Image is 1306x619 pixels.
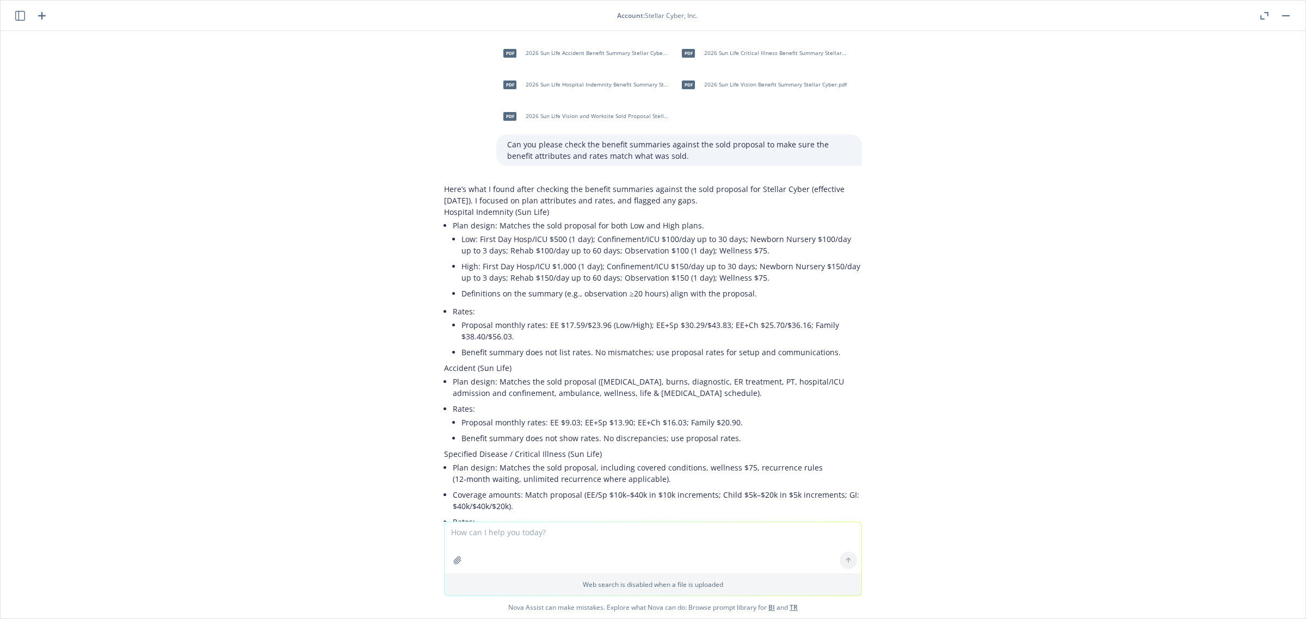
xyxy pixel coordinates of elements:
[461,231,862,258] li: Low: First Day Hosp/ICU $500 (1 day); Confinement/ICU $100/day up to 30 days; Newborn Nursery $10...
[675,71,849,98] div: pdf2026 Sun Life Vision Benefit Summary Stellar Cyber.pdf
[682,81,695,89] span: pdf
[704,49,847,57] span: 2026 Sun Life Critical Illness Benefit Summary Stellar Cyber.pdf
[451,580,855,589] p: Web search is disabled when a file is uploaded
[461,344,862,360] li: Benefit summary does not list rates. No mismatches; use proposal rates for setup and communications.
[526,81,668,88] span: 2026 Sun Life Hospital Indemnity Benefit Summary Stellar Cyber.pdf
[790,603,798,612] a: TR
[526,113,668,120] span: 2026 Sun Life Vision and Worksite Sold Proposal Stellar Cyber (2).pdf
[444,206,862,218] p: Hospital Indemnity (Sun Life)
[461,414,862,430] li: Proposal monthly rates: EE $9.03; EE+Sp $13.90; EE+Ch $16.03; Family $20.90.
[461,430,862,446] li: Benefit summary does not show rates. No discrepancies; use proposal rates.
[461,286,862,301] li: Definitions on the summary (e.g., observation ≥20 hours) align with the proposal.
[453,218,862,304] li: Plan design: Matches the sold proposal for both Low and High plans.
[617,11,698,20] div: : Stellar Cyber, Inc.
[453,460,862,487] li: Plan design: Matches the sold proposal, including covered conditions, wellness $75, recurrence ru...
[507,139,851,162] p: Can you please check the benefit summaries against the sold proposal to make sure the benefit att...
[461,258,862,286] li: High: First Day Hosp/ICU $1,000 (1 day); Confinement/ICU $150/day up to 30 days; Newborn Nursery ...
[453,487,862,514] li: Coverage amounts: Match proposal (EE/Sp $10k–$40k in $10k increments; Child $5k–$20k in $5k incre...
[453,304,862,362] li: Rates:
[444,448,862,460] p: Specified Disease / Critical Illness (Sun Life)
[453,401,862,448] li: Rates:
[444,362,862,374] p: Accident (Sun Life)
[503,81,516,89] span: pdf
[503,112,516,120] span: pdf
[682,49,695,57] span: pdf
[768,603,775,612] a: BI
[453,374,862,401] li: Plan design: Matches the sold proposal ([MEDICAL_DATA], burns, diagnostic, ER treatment, PT, hosp...
[496,103,670,130] div: pdf2026 Sun Life Vision and Worksite Sold Proposal Stellar Cyber (2).pdf
[461,317,862,344] li: Proposal monthly rates: EE $17.59/$23.96 (Low/High); EE+Sp $30.29/$43.83; EE+Ch $25.70/$36.16; Fa...
[617,11,643,20] span: Account
[704,81,847,88] span: 2026 Sun Life Vision Benefit Summary Stellar Cyber.pdf
[5,596,1301,618] span: Nova Assist can make mistakes. Explore what Nova can do: Browse prompt library for and
[453,514,862,573] li: Rates:
[675,40,849,67] div: pdf2026 Sun Life Critical Illness Benefit Summary Stellar Cyber.pdf
[444,183,862,206] p: Here’s what I found after checking the benefit summaries against the sold proposal for Stellar Cy...
[496,40,670,67] div: pdf2026 Sun Life Accident Benefit Summary Stellar Cyber.pdf
[496,71,670,98] div: pdf2026 Sun Life Hospital Indemnity Benefit Summary Stellar Cyber.pdf
[503,49,516,57] span: pdf
[526,49,668,57] span: 2026 Sun Life Accident Benefit Summary Stellar Cyber.pdf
